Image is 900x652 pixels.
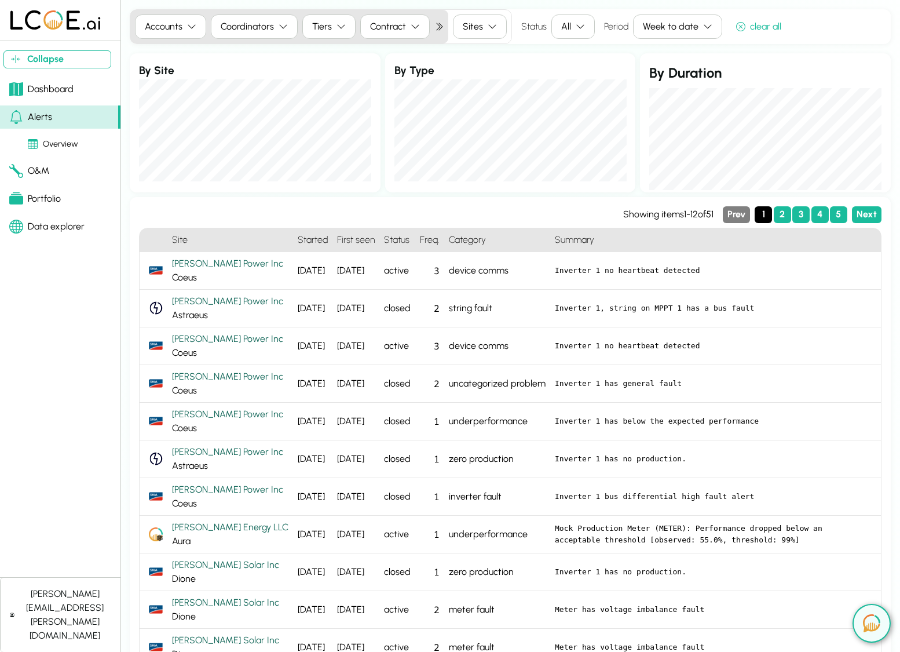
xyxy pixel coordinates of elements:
div: Coeus [172,257,288,285]
button: Page 2 [774,206,791,223]
div: [PERSON_NAME] Solar Inc [172,558,288,572]
div: closed [379,478,415,516]
div: Coeus [172,407,288,435]
div: closed [379,440,415,478]
div: Dione [172,558,288,586]
div: [DATE] [293,591,332,629]
div: device comms [444,252,550,290]
img: Sunny_Portal [149,567,163,576]
div: [DATE] [293,365,332,403]
div: Coordinators [221,20,274,34]
pre: Inverter 1 has general fault [555,378,872,389]
div: inverter fault [444,478,550,516]
h4: First seen [332,228,379,252]
div: [PERSON_NAME][EMAIL_ADDRESS][PERSON_NAME][DOMAIN_NAME] [19,587,111,643]
div: zero production [444,553,550,591]
div: [DATE] [332,440,379,478]
div: 3 [415,327,444,365]
div: Coeus [172,332,288,360]
div: active [379,516,415,553]
div: [PERSON_NAME] Power Inc [172,445,288,459]
div: Coeus [172,483,288,511]
div: Week to date [643,20,698,34]
label: Period [604,20,628,34]
pre: Inverter 1 no heartbeat detected [555,340,872,352]
div: [PERSON_NAME] Power Inc [172,483,288,497]
img: Sunny_Portal [149,417,163,425]
button: Page 3 [792,206,810,223]
div: 2 [415,290,444,327]
div: active [379,327,415,365]
h2: By Duration [649,63,881,83]
div: [PERSON_NAME] Power Inc [172,294,288,308]
h4: Started [293,228,332,252]
div: [DATE] [332,403,379,440]
div: [PERSON_NAME] Power Inc [172,407,288,421]
pre: Inverter 1 has no production. [555,566,872,578]
div: meter fault [444,591,550,629]
div: 1 [415,403,444,440]
div: Showing items 1 - 12 of 51 [623,207,714,221]
div: [PERSON_NAME] Solar Inc [172,633,288,647]
div: Overview [28,138,78,151]
div: [PERSON_NAME] Power Inc [172,370,288,384]
div: [DATE] [293,440,332,478]
div: Coeus [172,370,288,398]
div: Accounts [145,20,182,34]
pre: Inverter 1 has no production. [555,453,872,465]
h4: Status [379,228,415,252]
img: Sunny_Portal [149,266,163,275]
img: Sunny_Portal [149,605,163,614]
div: [DATE] [293,553,332,591]
div: Dashboard [9,82,74,96]
img: Sunny_Portal [149,643,163,651]
button: clear all [731,19,786,35]
img: open chat [863,614,880,632]
img: Sunny_Portal [149,341,163,350]
div: zero production [444,440,550,478]
div: active [379,252,415,290]
div: [DATE] [293,327,332,365]
button: Previous [723,206,750,223]
div: 2 [415,365,444,403]
div: uncategorized problem [444,365,550,403]
button: Page 5 [830,206,847,223]
div: 1 [415,478,444,516]
div: [DATE] [332,516,379,553]
div: string fault [444,290,550,327]
div: closed [379,365,415,403]
img: Sunny_Portal [149,492,163,501]
div: 3 [415,252,444,290]
button: Page 1 [755,206,772,223]
div: Data explorer [9,220,85,234]
div: [DATE] [293,252,332,290]
pre: Inverter 1 no heartbeat detected [555,265,872,276]
div: Aura [172,520,288,548]
button: Collapse [3,50,111,68]
pre: Mock Production Meter (METER): Performance dropped below an acceptable threshold [observed: 55.0%... [555,523,872,545]
div: active [379,591,415,629]
div: Alerts [9,110,52,124]
div: 1 [415,553,444,591]
div: [DATE] [332,290,379,327]
h4: Summary [550,228,881,252]
div: underperformance [444,403,550,440]
div: [DATE] [332,365,379,403]
div: clear all [736,20,781,34]
div: device comms [444,327,550,365]
pre: Inverter 1 bus differential high fault alert [555,491,872,502]
div: [DATE] [293,403,332,440]
div: 1 [415,440,444,478]
h3: By Site [139,63,371,79]
div: Astraeus [172,445,288,473]
label: Status [521,20,547,34]
div: Dione [172,596,288,624]
div: [PERSON_NAME] Power Inc [172,332,288,346]
div: closed [379,290,415,327]
div: Sites [463,20,483,34]
div: [DATE] [332,252,379,290]
pre: Inverter 1, string on MPPT 1 has a bus fault [555,303,872,314]
div: [DATE] [332,553,379,591]
div: Portfolio [9,192,61,206]
div: [DATE] [332,327,379,365]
